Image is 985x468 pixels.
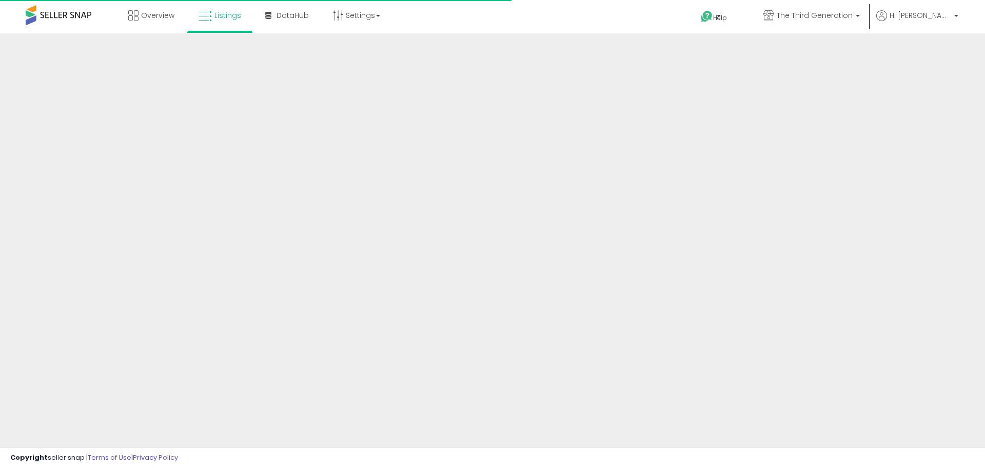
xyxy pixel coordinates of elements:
[890,10,951,21] span: Hi [PERSON_NAME]
[88,453,131,462] a: Terms of Use
[133,453,178,462] a: Privacy Policy
[277,10,309,21] span: DataHub
[700,10,713,23] i: Get Help
[876,10,958,33] a: Hi [PERSON_NAME]
[214,10,241,21] span: Listings
[693,3,747,33] a: Help
[10,453,178,463] div: seller snap | |
[713,13,727,22] span: Help
[10,453,48,462] strong: Copyright
[141,10,174,21] span: Overview
[777,10,853,21] span: The Third Generation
